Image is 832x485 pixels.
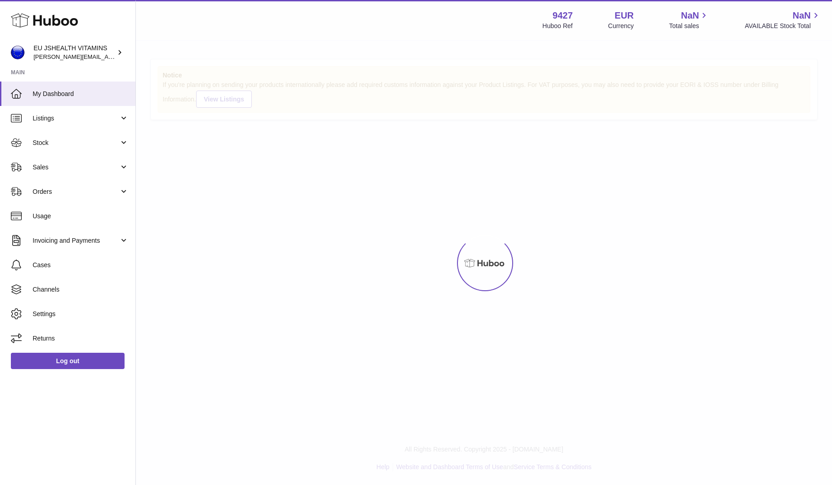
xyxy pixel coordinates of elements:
[669,22,709,30] span: Total sales
[33,139,119,147] span: Stock
[553,10,573,22] strong: 9427
[33,90,129,98] span: My Dashboard
[33,236,119,245] span: Invoicing and Payments
[33,334,129,343] span: Returns
[33,163,119,172] span: Sales
[34,53,182,60] span: [PERSON_NAME][EMAIL_ADDRESS][DOMAIN_NAME]
[669,10,709,30] a: NaN Total sales
[33,187,119,196] span: Orders
[745,10,821,30] a: NaN AVAILABLE Stock Total
[608,22,634,30] div: Currency
[11,46,24,59] img: laura@jessicasepel.com
[793,10,811,22] span: NaN
[33,114,119,123] span: Listings
[33,285,129,294] span: Channels
[11,353,125,369] a: Log out
[33,261,129,269] span: Cases
[33,310,129,318] span: Settings
[543,22,573,30] div: Huboo Ref
[745,22,821,30] span: AVAILABLE Stock Total
[33,212,129,221] span: Usage
[681,10,699,22] span: NaN
[615,10,634,22] strong: EUR
[34,44,115,61] div: EU JSHEALTH VITAMINS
